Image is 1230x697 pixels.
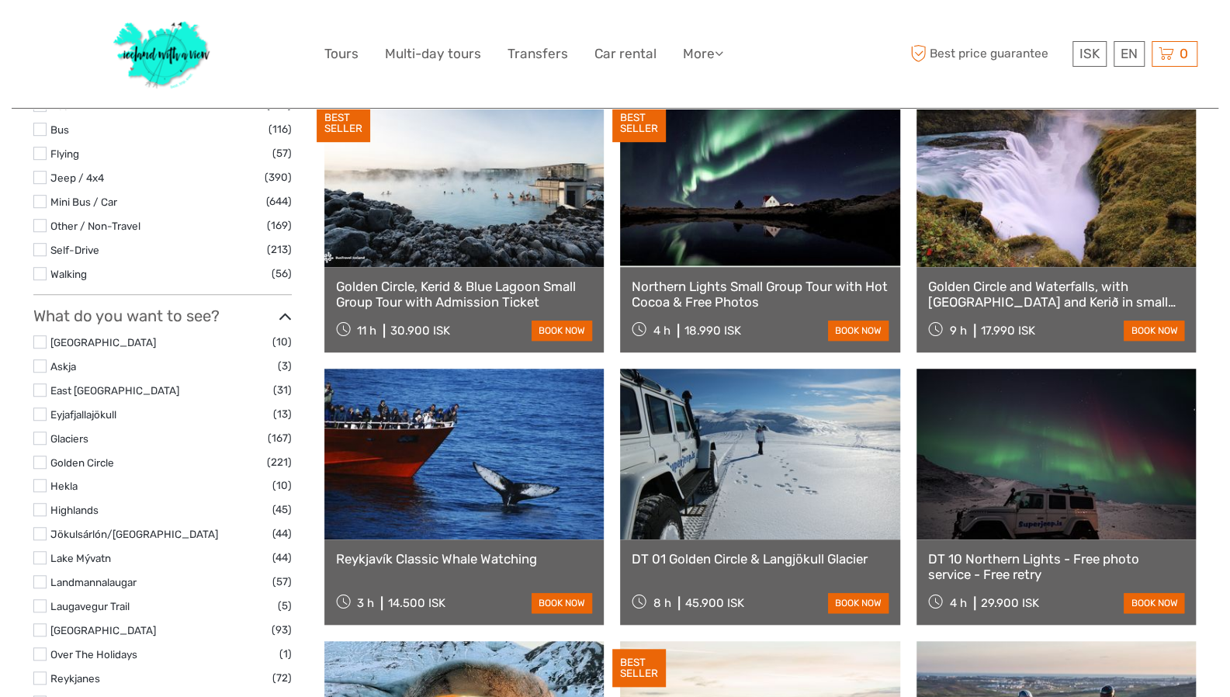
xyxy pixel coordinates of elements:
[828,593,889,613] a: book now
[278,597,292,615] span: (5)
[357,324,376,338] span: 11 h
[317,104,370,143] div: BEST SELLER
[272,573,292,591] span: (57)
[685,596,744,610] div: 45.900 ISK
[632,551,889,567] a: DT 01 Golden Circle & Langjökull Glacier
[50,220,140,232] a: Other / Non-Travel
[50,480,78,492] a: Hekla
[50,172,104,184] a: Jeep / 4x4
[50,648,137,661] a: Over The Holidays
[50,672,100,685] a: Reykjanes
[1124,593,1184,613] a: book now
[50,268,87,280] a: Walking
[388,596,445,610] div: 14.500 ISK
[265,168,292,186] span: (390)
[272,265,292,283] span: (56)
[1079,46,1100,61] span: ISK
[632,279,889,310] a: Northern Lights Small Group Tour with Hot Cocoa & Free Photos
[279,645,292,663] span: (1)
[50,196,117,208] a: Mini Bus / Car
[267,453,292,471] span: (221)
[50,504,99,516] a: Highlands
[267,217,292,234] span: (169)
[950,596,967,610] span: 4 h
[50,624,156,636] a: [GEOGRAPHIC_DATA]
[272,477,292,494] span: (10)
[981,596,1039,610] div: 29.900 ISK
[50,123,69,136] a: Bus
[336,279,593,310] a: Golden Circle, Kerid & Blue Lagoon Small Group Tour with Admission Ticket
[981,324,1035,338] div: 17.990 ISK
[50,408,116,421] a: Eyjafjallajökull
[828,321,889,341] a: book now
[266,192,292,210] span: (644)
[50,360,76,373] a: Askja
[684,324,741,338] div: 18.990 ISK
[178,24,197,43] button: Open LiveChat chat widget
[272,549,292,567] span: (44)
[50,552,111,564] a: Lake Mývatn
[50,456,114,469] a: Golden Circle
[269,120,292,138] span: (116)
[594,43,657,65] a: Car rental
[267,241,292,258] span: (213)
[653,596,671,610] span: 8 h
[272,669,292,687] span: (72)
[390,324,450,338] div: 30.900 ISK
[268,429,292,447] span: (167)
[278,357,292,375] span: (3)
[532,593,592,613] a: book now
[33,307,292,325] h3: What do you want to see?
[272,501,292,518] span: (45)
[653,324,670,338] span: 4 h
[928,551,1185,583] a: DT 10 Northern Lights - Free photo service - Free retry
[532,321,592,341] a: book now
[50,528,218,540] a: Jökulsárlón/[GEOGRAPHIC_DATA]
[50,384,179,397] a: East [GEOGRAPHIC_DATA]
[1177,46,1190,61] span: 0
[683,43,723,65] a: More
[50,600,130,612] a: Laugavegur Trail
[385,43,481,65] a: Multi-day tours
[50,244,99,256] a: Self-Drive
[508,43,568,65] a: Transfers
[272,144,292,162] span: (57)
[336,551,593,567] a: Reykjavík Classic Whale Watching
[106,12,219,96] img: 1077-ca632067-b948-436b-9c7a-efe9894e108b_logo_big.jpg
[612,649,666,688] div: BEST SELLER
[1124,321,1184,341] a: book now
[1114,41,1145,67] div: EN
[272,525,292,543] span: (44)
[50,576,137,588] a: Landmannalaugar
[50,147,79,160] a: Flying
[273,405,292,423] span: (13)
[273,381,292,399] span: (31)
[950,324,967,338] span: 9 h
[612,104,666,143] div: BEST SELLER
[272,333,292,351] span: (10)
[324,43,359,65] a: Tours
[928,279,1185,310] a: Golden Circle and Waterfalls, with [GEOGRAPHIC_DATA] and Kerið in small group
[50,336,156,348] a: [GEOGRAPHIC_DATA]
[906,41,1069,67] span: Best price guarantee
[22,27,175,40] p: We're away right now. Please check back later!
[357,596,374,610] span: 3 h
[272,621,292,639] span: (93)
[50,432,88,445] a: Glaciers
